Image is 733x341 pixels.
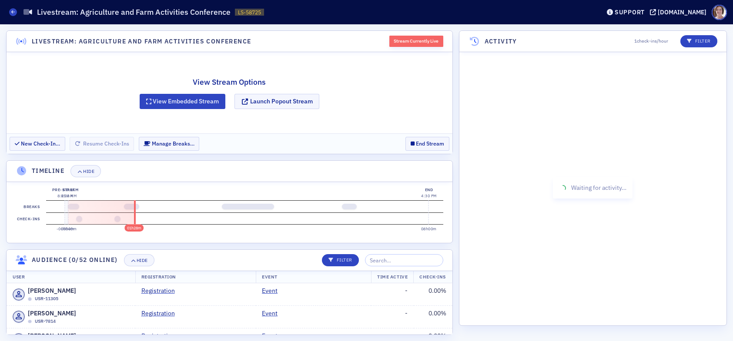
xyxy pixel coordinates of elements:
a: Event [262,331,284,341]
time: 08h00m [421,226,437,231]
div: End [421,187,436,193]
time: -00h04m [57,226,74,231]
button: View Embedded Stream [140,94,226,109]
th: Time Active [371,271,414,284]
button: [DOMAIN_NAME] [650,9,710,15]
button: Filter [322,254,359,266]
span: USR-7814 [35,318,56,325]
div: Hide [83,169,94,174]
h4: Audience (0/52 online) [32,255,118,265]
div: Stream Currently Live [389,36,443,47]
div: Hide [137,258,148,263]
a: Event [262,309,284,318]
button: New Check-In… [10,137,65,150]
div: [DOMAIN_NAME] [658,8,706,16]
h4: Timeline [32,166,64,175]
time: 00h00m [61,226,77,231]
time: 8:25 AM [57,193,73,198]
a: Registration [141,331,181,341]
time: 4:30 PM [421,193,436,198]
button: Filter [680,35,717,47]
span: [PERSON_NAME] [28,309,76,318]
a: Registration [141,309,181,318]
label: Breaks [22,201,42,213]
div: Offline [28,320,32,324]
button: Resume Check-Ins [70,137,134,150]
span: 1 check-ins/hour [634,38,668,45]
div: Start [61,187,77,193]
button: End Stream [405,137,449,150]
label: Check-ins [15,213,41,225]
a: Event [262,286,284,295]
time: 01h28m [127,225,141,230]
span: [PERSON_NAME] [28,331,76,341]
button: Launch Popout Stream [234,94,319,109]
th: Registration [135,271,256,284]
div: Offline [28,297,32,301]
th: Check-Ins [413,271,452,284]
p: Filter [687,38,711,45]
button: Manage Breaks… [139,137,200,150]
td: 0.00 % [414,283,452,305]
th: User [7,271,135,284]
td: - [371,283,414,305]
button: Hide [124,254,154,266]
h2: View Stream Options [140,76,320,88]
a: Registration [141,286,181,295]
time: 8:30 AM [61,193,77,198]
span: Profile [712,5,727,20]
input: Search… [365,254,443,266]
h4: Activity [485,37,517,46]
span: [PERSON_NAME] [28,286,76,295]
span: LS-58725 [238,9,261,16]
td: - [371,306,414,328]
h1: Livestream: Agriculture and Farm Activities Conference [37,7,231,17]
span: USR-11305 [35,295,58,302]
p: Filter [328,257,352,264]
button: Hide [70,165,101,177]
th: Event [256,271,371,284]
div: Support [615,8,645,16]
td: 0.00 % [414,306,452,328]
div: Pre-stream [52,187,79,193]
h4: Livestream: Agriculture and Farm Activities Conference [32,37,251,46]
